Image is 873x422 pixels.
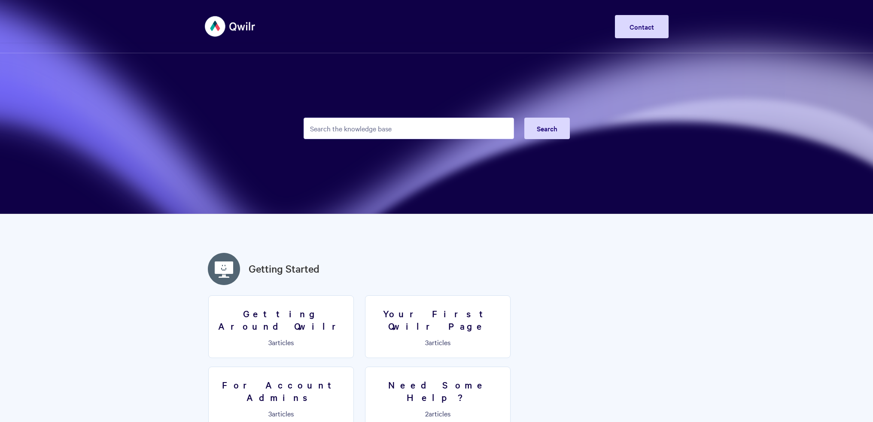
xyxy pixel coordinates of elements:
span: 3 [268,337,272,347]
a: Getting Started [249,261,319,276]
button: Search [524,118,570,139]
h3: Getting Around Qwilr [214,307,348,332]
h3: Need Some Help? [371,379,505,403]
h3: For Account Admins [214,379,348,403]
a: Your First Qwilr Page 3articles [365,295,511,358]
img: Qwilr Help Center [205,10,256,43]
span: 3 [268,409,272,418]
a: Contact [615,15,669,38]
span: Search [537,124,557,133]
p: articles [371,338,505,346]
span: 3 [425,337,429,347]
input: Search the knowledge base [304,118,514,139]
p: articles [214,410,348,417]
p: articles [371,410,505,417]
p: articles [214,338,348,346]
a: Getting Around Qwilr 3articles [208,295,354,358]
span: 2 [425,409,429,418]
h3: Your First Qwilr Page [371,307,505,332]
